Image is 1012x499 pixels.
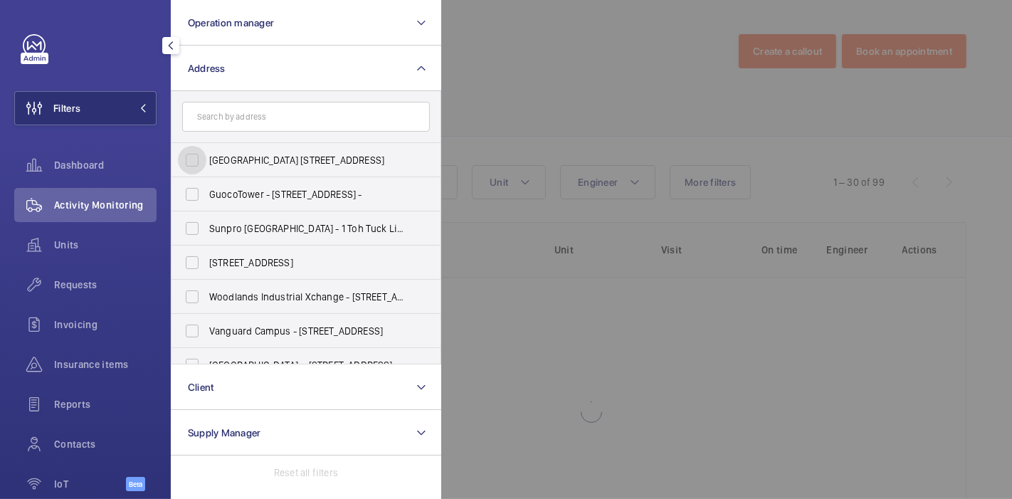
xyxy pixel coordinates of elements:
[54,357,157,372] span: Insurance items
[53,101,80,115] span: Filters
[54,317,157,332] span: Invoicing
[54,198,157,212] span: Activity Monitoring
[54,477,126,491] span: IoT
[126,477,145,491] span: Beta
[54,397,157,411] span: Reports
[54,238,157,252] span: Units
[54,437,157,451] span: Contacts
[54,278,157,292] span: Requests
[54,158,157,172] span: Dashboard
[14,91,157,125] button: Filters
